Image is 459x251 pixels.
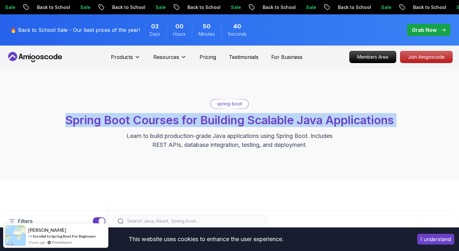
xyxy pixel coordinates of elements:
span: -> [28,233,32,239]
span: 40 Seconds [233,22,241,31]
p: 🔥 Back to School Sale - Our best prices of the year! [10,26,140,34]
a: Join Amigoscode [400,51,453,63]
p: Sale [375,4,395,11]
input: Search Java, React, Spring boot ... [126,218,262,224]
p: Sale [74,4,94,11]
p: Back to School [406,4,450,11]
p: Back to School [30,4,74,11]
span: Minutes [199,31,215,37]
button: Accept cookies [417,234,454,245]
span: Days [149,31,160,37]
p: Back to School [106,4,149,11]
p: Sale [224,4,244,11]
a: For Business [271,53,302,61]
p: Sale [149,4,169,11]
span: [PERSON_NAME] [28,227,66,233]
a: Members Area [349,51,396,63]
p: Back to School [331,4,375,11]
a: ProveSource [52,240,72,245]
p: spring-boot [217,101,242,107]
div: This website uses cookies to enhance the user experience. [5,232,408,246]
p: Sale [299,4,320,11]
span: 2 Days [151,22,159,31]
span: 0 Hours [175,22,184,31]
p: Products [111,53,133,61]
span: Spring Boot Courses for Building Scalable Java Applications [65,113,394,127]
span: Hours [173,31,186,37]
p: Back to School [256,4,299,11]
a: Pricing [200,53,216,61]
img: provesource social proof notification image [5,225,26,246]
p: Filters [18,217,33,225]
a: Testimonials [229,53,259,61]
button: Products [111,53,141,66]
p: Resources [153,53,179,61]
a: Enroled to Spring Boot For Beginners [33,234,96,239]
span: 50 Minutes [203,22,211,31]
p: Learn to build production-grade Java applications using Spring Boot. Includes REST APIs, database... [122,132,337,149]
span: 2 hours ago [28,240,46,245]
span: Seconds [228,31,247,37]
p: Grab Now [412,26,437,34]
p: Back to School [181,4,224,11]
button: Resources [153,53,187,66]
